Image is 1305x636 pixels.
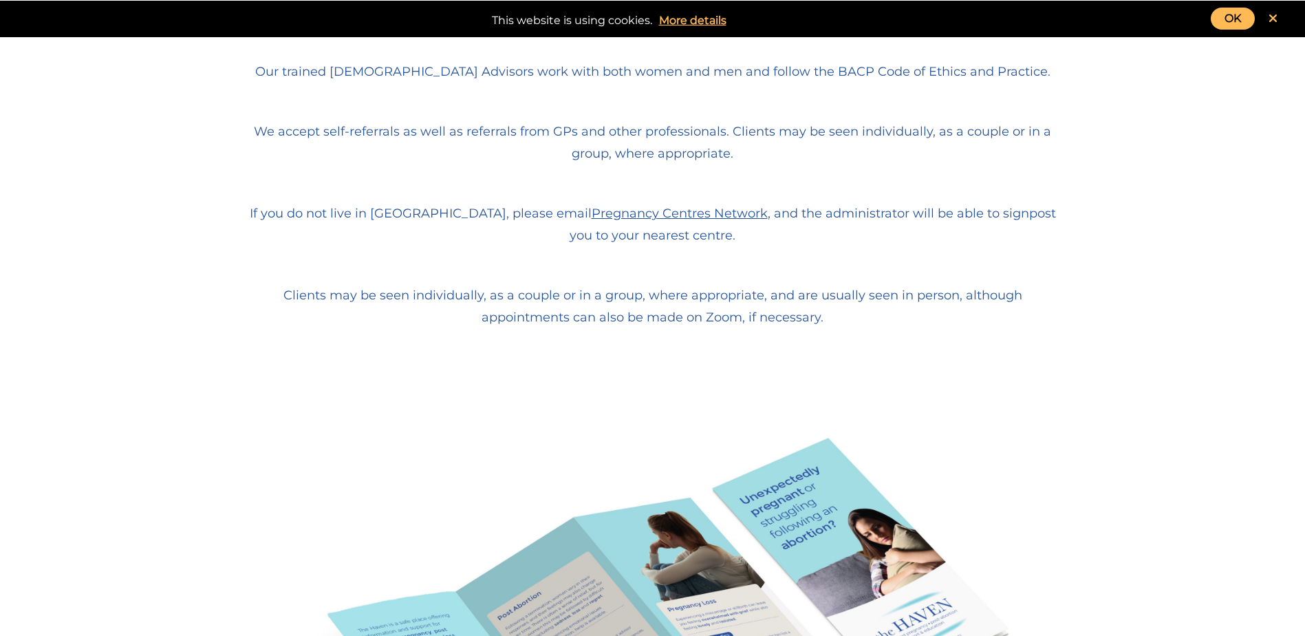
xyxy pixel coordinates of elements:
p: We accept self-referrals as well as referrals from GPs and other professionals. Clients may be se... [241,120,1064,165]
a: More details [652,11,733,30]
a: OK [1211,8,1255,30]
p: Our trained [DEMOGRAPHIC_DATA] Advisors work with both women and men and follow the BACP Code of ... [241,61,1064,83]
a: Pregnancy Centres Network [592,206,768,221]
div: This website is using cookies. [14,8,1291,30]
p: If you do not live in [GEOGRAPHIC_DATA], please email , and the administrator will be able to sig... [241,202,1064,246]
p: Clients may be seen individually, as a couple or in a group, where appropriate, and are usually s... [241,284,1064,328]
